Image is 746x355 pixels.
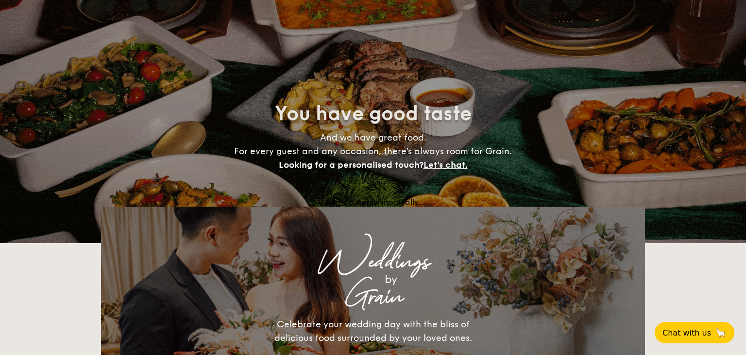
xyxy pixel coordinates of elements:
[655,322,734,343] button: Chat with us🦙
[222,271,559,288] div: by
[424,160,468,170] span: Let's chat.
[101,197,645,207] div: Loading menus magically...
[186,288,559,306] div: Grain
[264,318,482,345] div: Celebrate your wedding day with the bliss of delicious food surrounded by your loved ones.
[186,253,559,271] div: Weddings
[715,327,727,338] span: 🦙
[662,328,711,337] span: Chat with us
